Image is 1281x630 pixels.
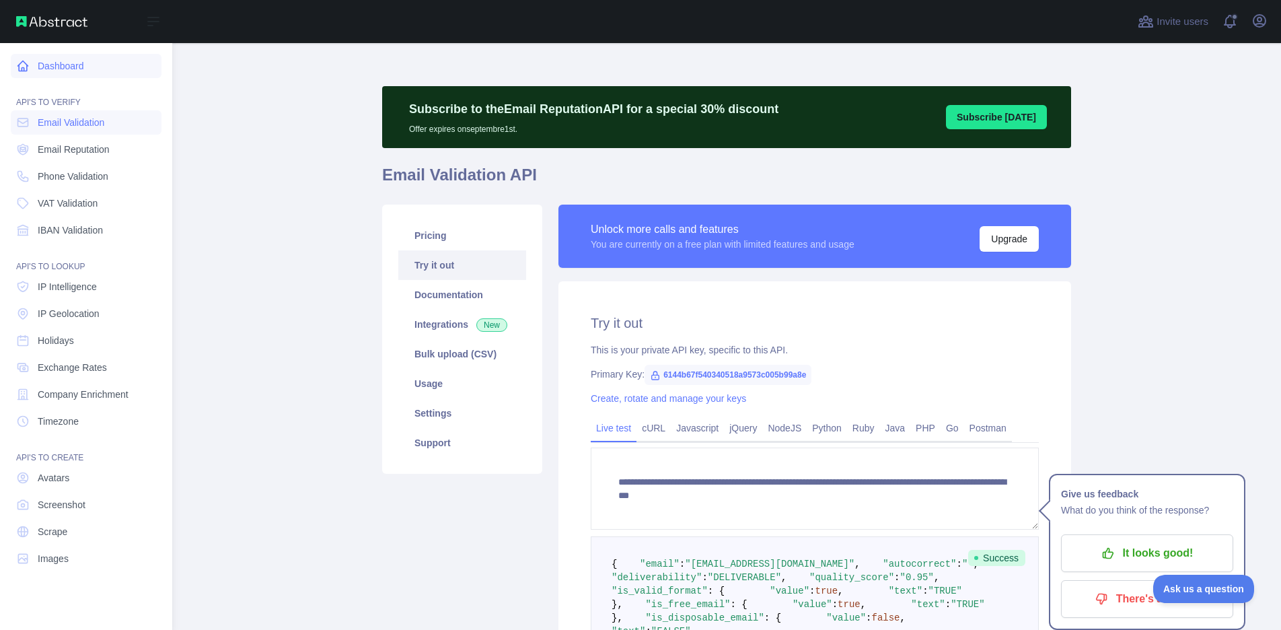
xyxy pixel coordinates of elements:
[894,572,900,583] span: :
[1153,575,1254,603] iframe: Toggle Customer Support
[591,343,1039,357] div: This is your private API key, specific to this API.
[708,572,781,583] span: "DELIVERABLE"
[724,417,762,439] a: jQuery
[398,310,526,339] a: Integrations New
[883,559,956,569] span: "autocorrect"
[38,525,67,538] span: Scrape
[636,417,671,439] a: cURL
[591,417,636,439] a: Live test
[11,382,161,407] a: Company Enrichment
[1061,486,1233,502] h1: Give us feedback
[409,100,778,118] p: Subscribe to the Email Reputation API for a special 30 % discount
[962,559,974,569] span: ""
[861,599,866,610] span: ,
[11,520,161,544] a: Scrape
[398,369,526,398] a: Usage
[685,559,854,569] span: "[EMAIL_ADDRESS][DOMAIN_NAME]"
[591,393,746,404] a: Create, rotate and manage your keys
[16,16,87,27] img: Abstract API
[928,586,962,596] span: "TRUE"
[730,599,747,610] span: : {
[946,105,1047,129] button: Subscribe [DATE]
[640,559,680,569] span: "email"
[11,328,161,353] a: Holidays
[762,417,807,439] a: NodeJS
[911,599,945,610] span: "text"
[900,612,906,623] span: ,
[398,428,526,458] a: Support
[815,586,838,596] span: true
[591,314,1039,332] h2: Try it out
[922,586,928,596] span: :
[957,559,962,569] span: :
[645,612,764,623] span: "is_disposable_email"
[11,409,161,433] a: Timezone
[38,334,74,347] span: Holidays
[38,471,69,485] span: Avatars
[680,559,685,569] span: :
[612,559,617,569] span: {
[398,250,526,280] a: Try it out
[11,164,161,188] a: Phone Validation
[11,54,161,78] a: Dashboard
[38,116,104,129] span: Email Validation
[38,307,100,320] span: IP Geolocation
[11,110,161,135] a: Email Validation
[807,417,847,439] a: Python
[945,599,951,610] span: :
[809,572,894,583] span: "quality_score"
[11,81,161,108] div: API'S TO VERIFY
[38,361,107,374] span: Exchange Rates
[832,599,838,610] span: :
[900,572,934,583] span: "0.95"
[612,586,708,596] span: "is_valid_format"
[11,137,161,162] a: Email Reputation
[38,197,98,210] span: VAT Validation
[866,612,871,623] span: :
[702,572,707,583] span: :
[941,417,964,439] a: Go
[612,599,623,610] span: },
[38,498,85,512] span: Screenshot
[612,612,623,623] span: },
[645,599,730,610] span: "is_free_email"
[951,599,984,610] span: "TRUE"
[38,280,97,293] span: IP Intelligence
[11,191,161,215] a: VAT Validation
[382,164,1071,197] h1: Email Validation API
[847,417,880,439] a: Ruby
[38,415,79,428] span: Timezone
[476,318,507,332] span: New
[968,550,1025,566] span: Success
[11,547,161,571] a: Images
[671,417,724,439] a: Javascript
[398,280,526,310] a: Documentation
[826,612,866,623] span: "value"
[11,436,161,463] div: API'S TO CREATE
[764,612,781,623] span: : {
[38,223,103,237] span: IBAN Validation
[809,586,815,596] span: :
[591,221,854,238] div: Unlock more calls and features
[11,245,161,272] div: API'S TO LOOKUP
[838,599,861,610] span: true
[889,586,922,596] span: "text"
[11,493,161,517] a: Screenshot
[964,417,1012,439] a: Postman
[38,143,110,156] span: Email Reputation
[398,339,526,369] a: Bulk upload (CSV)
[398,221,526,250] a: Pricing
[409,118,778,135] p: Offer expires on septembre 1st.
[11,302,161,326] a: IP Geolocation
[872,612,900,623] span: false
[793,599,832,610] span: "value"
[11,275,161,299] a: IP Intelligence
[781,572,786,583] span: ,
[591,238,854,251] div: You are currently on a free plan with limited features and usage
[11,466,161,490] a: Avatars
[591,367,1039,381] div: Primary Key:
[934,572,939,583] span: ,
[980,226,1039,252] button: Upgrade
[854,559,860,569] span: ,
[910,417,941,439] a: PHP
